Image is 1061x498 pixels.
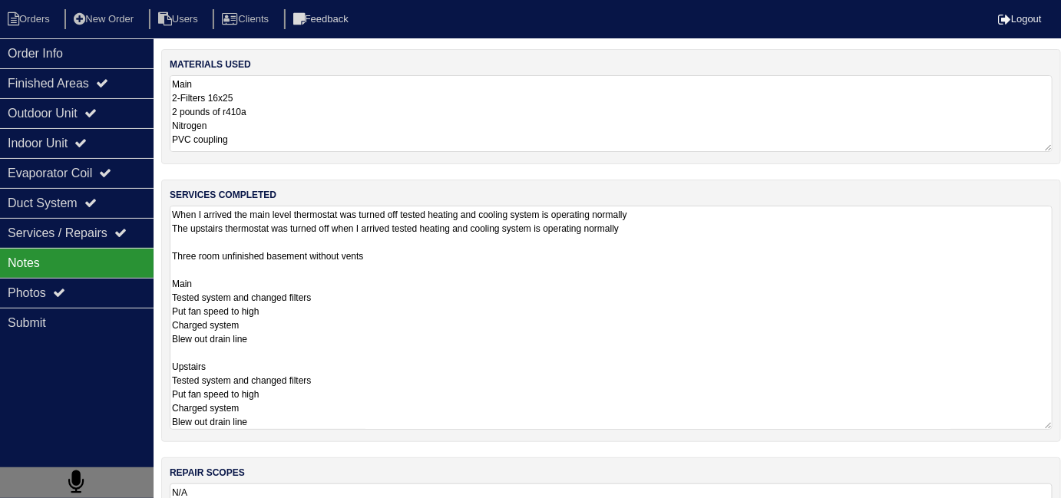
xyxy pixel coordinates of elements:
[998,13,1042,25] a: Logout
[149,9,210,30] li: Users
[170,75,1053,152] textarea: Main 2-Filters 16x25 2 pounds of r410a Nitrogen PVC coupling Upstairs 2-Filters 16x25 3 Pounds of...
[64,13,146,25] a: New Order
[64,9,146,30] li: New Order
[170,206,1053,430] textarea: When I arrived the main level thermostat was turned off tested heating and cooling system is oper...
[284,9,361,30] li: Feedback
[170,58,251,71] label: materials used
[170,188,276,202] label: services completed
[213,9,281,30] li: Clients
[149,13,210,25] a: Users
[170,466,245,480] label: repair scopes
[213,13,281,25] a: Clients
